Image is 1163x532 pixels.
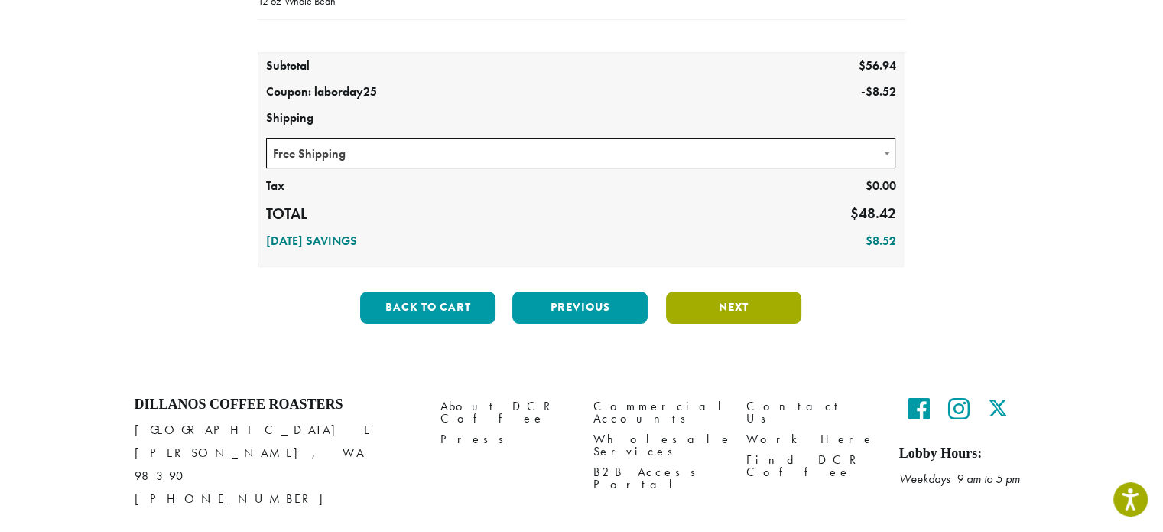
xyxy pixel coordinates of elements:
a: Find DCR Coffee [746,450,876,483]
a: Work Here [746,429,876,450]
th: Coupon: laborday25 [258,80,388,106]
a: B2B Access Portal [593,462,723,495]
span: $ [865,178,872,194]
button: Previous [512,292,648,324]
bdi: 48.42 [850,204,895,223]
h5: Lobby Hours: [899,446,1029,462]
span: $ [865,233,872,249]
button: Back to cart [360,292,495,324]
td: - [387,80,903,106]
span: $ [865,83,872,100]
bdi: 0.00 [865,178,895,194]
span: 8.52 [865,83,895,100]
bdi: 56.94 [858,57,895,73]
th: Shipping [258,106,904,132]
th: [DATE] Savings [258,229,616,255]
span: Free Shipping [266,138,896,168]
span: $ [850,204,858,223]
a: Wholesale Services [593,429,723,462]
p: [GEOGRAPHIC_DATA] E [PERSON_NAME], WA 98390 [PHONE_NUMBER] [135,419,417,511]
th: Tax [258,174,388,200]
a: Contact Us [746,397,876,429]
th: Subtotal [258,54,388,80]
em: Weekdays 9 am to 5 pm [899,471,1020,487]
span: $ [858,57,865,73]
a: About DCR Coffee [440,397,570,429]
span: Free Shipping [267,139,895,168]
bdi: 8.52 [865,233,895,249]
a: Press [440,429,570,450]
a: Commercial Accounts [593,397,723,429]
h4: Dillanos Coffee Roasters [135,397,417,413]
button: Next [666,292,801,324]
th: Total [258,200,388,229]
